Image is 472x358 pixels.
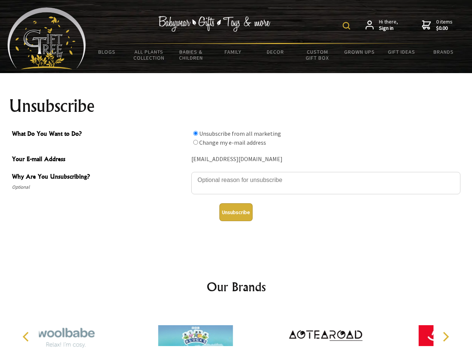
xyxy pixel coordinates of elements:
[191,154,460,165] div: [EMAIL_ADDRESS][DOMAIN_NAME]
[12,172,188,183] span: Why Are You Unsubscribing?
[191,172,460,194] textarea: Why Are You Unsubscribing?
[254,44,296,60] a: Decor
[437,329,454,345] button: Next
[436,25,453,32] strong: $0.00
[199,139,266,146] label: Change my e-mail address
[193,131,198,136] input: What Do You Want to Do?
[380,44,423,60] a: Gift Ideas
[12,129,188,140] span: What Do You Want to Do?
[128,44,170,66] a: All Plants Collection
[158,16,271,32] img: Babywear - Gifts - Toys & more
[379,25,398,32] strong: Sign in
[212,44,254,60] a: Family
[12,154,188,165] span: Your E-mail Address
[296,44,339,66] a: Custom Gift Box
[193,140,198,145] input: What Do You Want to Do?
[423,44,465,60] a: Brands
[343,22,350,29] img: product search
[86,44,128,60] a: BLOGS
[12,183,188,192] span: Optional
[422,19,453,32] a: 0 items$0.00
[338,44,380,60] a: Grown Ups
[19,329,35,345] button: Previous
[365,19,398,32] a: Hi there,Sign in
[170,44,212,66] a: Babies & Children
[7,7,86,69] img: Babyware - Gifts - Toys and more...
[15,278,457,296] h2: Our Brands
[219,203,253,221] button: Unsubscribe
[9,97,463,115] h1: Unsubscribe
[436,18,453,32] span: 0 items
[199,130,281,137] label: Unsubscribe from all marketing
[379,19,398,32] span: Hi there,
